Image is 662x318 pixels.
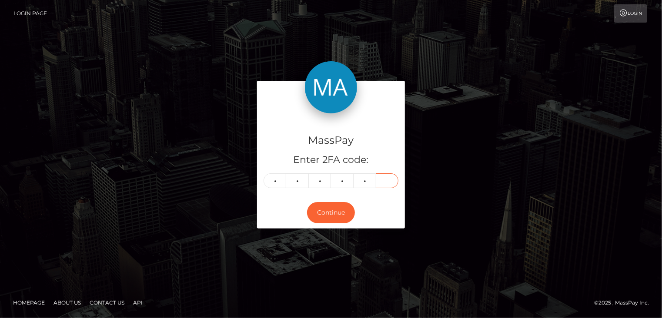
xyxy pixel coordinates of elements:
h4: MassPay [264,133,398,148]
a: Contact Us [86,296,128,309]
a: About Us [50,296,84,309]
a: API [130,296,146,309]
a: Login [614,4,647,23]
a: Login Page [13,4,47,23]
div: © 2025 , MassPay Inc. [594,298,655,308]
button: Continue [307,202,355,223]
h5: Enter 2FA code: [264,153,398,167]
img: MassPay [305,61,357,113]
a: Homepage [10,296,48,309]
